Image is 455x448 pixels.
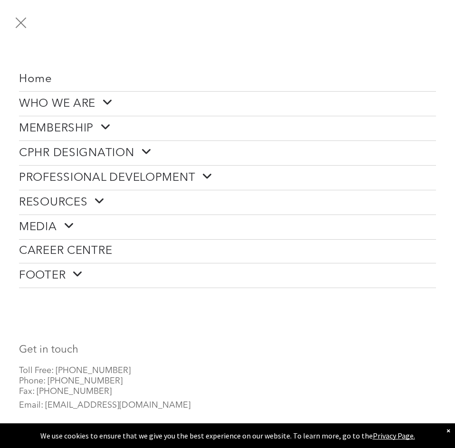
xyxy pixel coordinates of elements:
[19,166,436,190] a: PROFESSIONAL DEVELOPMENT
[19,190,436,215] a: RESOURCES
[373,431,415,440] a: Privacy Page.
[19,116,436,140] a: MEMBERSHIP
[19,377,123,385] span: Phone: [PHONE_NUMBER]
[19,263,436,288] a: FOOTER
[9,10,33,35] button: menu
[19,141,436,165] a: CPHR DESIGNATION
[19,215,436,239] a: MEDIA
[19,366,131,375] span: Toll Free: [PHONE_NUMBER]
[446,426,450,435] div: Dismiss notification
[19,92,436,116] a: WHO WE ARE
[19,240,436,263] a: CAREER CENTRE
[19,68,436,91] a: Home
[19,73,52,86] span: Home
[19,401,190,410] span: Email: [EMAIL_ADDRESS][DOMAIN_NAME]
[19,387,112,396] span: Fax: [PHONE_NUMBER]
[19,345,78,355] font: Get in touch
